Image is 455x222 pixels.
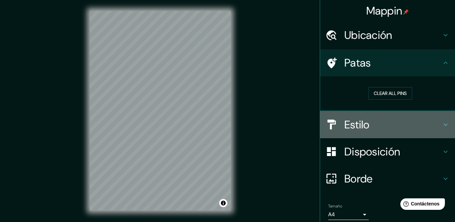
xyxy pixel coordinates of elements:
font: Disposición [344,145,400,159]
button: Activar o desactivar atribución [219,199,227,207]
canvas: Mapa [90,11,231,211]
font: A4 [328,211,335,218]
font: Ubicación [344,28,392,42]
div: A4 [328,209,369,220]
font: Tamaño [328,203,342,209]
div: Borde [320,165,455,192]
font: Estilo [344,118,370,132]
img: pin-icon.png [403,9,409,15]
iframe: Lanzador de widgets de ayuda [395,196,448,215]
font: Borde [344,172,373,186]
div: Ubicación [320,22,455,49]
div: Patas [320,49,455,76]
button: Clear all pins [368,87,412,100]
font: Mappin [366,4,402,18]
div: Disposición [320,138,455,165]
font: Patas [344,56,371,70]
div: Estilo [320,111,455,138]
